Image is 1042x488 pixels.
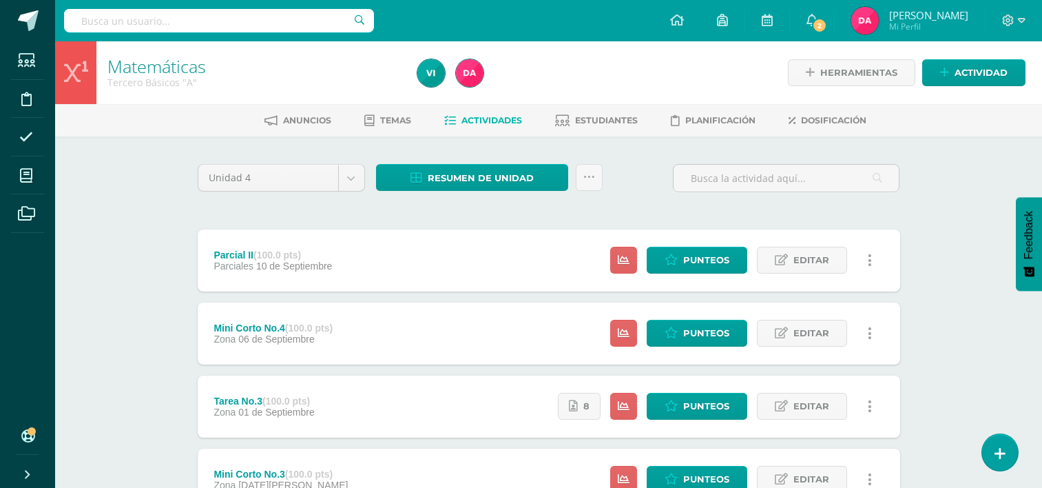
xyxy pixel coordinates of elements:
[428,165,534,191] span: Resumen de unidad
[1016,197,1042,291] button: Feedback - Mostrar encuesta
[558,393,601,420] a: 8
[820,60,897,85] span: Herramientas
[213,469,348,480] div: Mini Corto No.3
[793,321,829,346] span: Editar
[238,334,315,345] span: 06 de Septiembre
[213,334,236,345] span: Zona
[417,59,445,87] img: c0ce1b3350cacf3227db14f927d4c0cc.png
[253,250,301,261] strong: (100.0 pts)
[647,247,747,274] a: Punteos
[801,115,866,125] span: Dosificación
[683,247,729,273] span: Punteos
[380,115,411,125] span: Temas
[1023,211,1035,259] span: Feedback
[575,115,638,125] span: Estudiantes
[213,250,332,261] div: Parcial II
[647,393,747,420] a: Punteos
[107,57,401,76] h1: Matemáticas
[376,164,568,191] a: Resumen de unidad
[812,18,827,33] span: 2
[64,9,374,32] input: Busca un usuario...
[107,54,206,78] a: Matemáticas
[685,115,756,125] span: Planificación
[647,320,747,347] a: Punteos
[889,8,968,22] span: [PERSON_NAME]
[583,394,590,419] span: 8
[671,110,756,132] a: Planificación
[683,321,729,346] span: Punteos
[262,396,310,407] strong: (100.0 pts)
[456,59,483,87] img: 0d1c13a784e50cea1b92786e6af8f399.png
[107,76,401,89] div: Tercero Básicos 'A'
[683,394,729,419] span: Punteos
[793,394,829,419] span: Editar
[209,165,328,191] span: Unidad 4
[955,60,1008,85] span: Actividad
[264,110,331,132] a: Anuncios
[788,59,915,86] a: Herramientas
[198,165,364,191] a: Unidad 4
[213,323,333,334] div: Mini Corto No.4
[851,7,879,34] img: 0d1c13a784e50cea1b92786e6af8f399.png
[285,323,333,334] strong: (100.0 pts)
[793,247,829,273] span: Editar
[213,261,253,272] span: Parciales
[238,407,315,418] span: 01 de Septiembre
[364,110,411,132] a: Temas
[674,165,899,192] input: Busca la actividad aquí...
[922,59,1025,86] a: Actividad
[285,469,333,480] strong: (100.0 pts)
[213,396,314,407] div: Tarea No.3
[213,407,236,418] span: Zona
[555,110,638,132] a: Estudiantes
[444,110,522,132] a: Actividades
[461,115,522,125] span: Actividades
[789,110,866,132] a: Dosificación
[283,115,331,125] span: Anuncios
[256,261,333,272] span: 10 de Septiembre
[889,21,968,32] span: Mi Perfil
